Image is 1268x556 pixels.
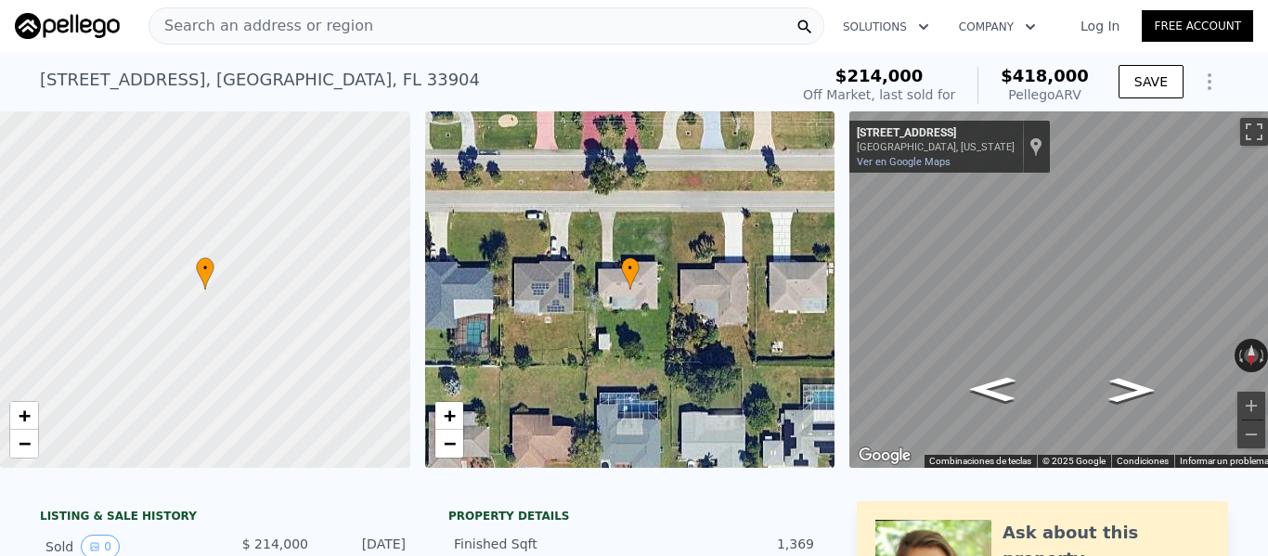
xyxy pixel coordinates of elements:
[1237,392,1265,420] button: Acercar
[443,432,455,455] span: −
[1089,372,1174,408] path: Ir al oeste, Everest Pkwy
[1244,339,1259,372] button: Restablecer la vista
[10,430,38,458] a: Zoom out
[196,260,214,277] span: •
[857,126,1015,141] div: [STREET_ADDRESS]
[944,10,1051,44] button: Company
[854,444,915,468] img: Google
[621,260,640,277] span: •
[435,430,463,458] a: Zoom out
[1042,456,1106,466] span: © 2025 Google
[435,402,463,430] a: Zoom in
[1001,66,1089,85] span: $418,000
[1235,339,1245,372] button: Rotar en sentido antihorario
[854,444,915,468] a: Abrir esta área en Google Maps (se abre en una ventana nueva)
[1240,118,1268,146] button: Activar o desactivar la vista de pantalla completa
[950,371,1035,407] path: Ir al este, Everest Pkwy
[15,13,120,39] img: Pellego
[448,509,820,524] div: Property details
[1191,63,1228,100] button: Show Options
[857,156,951,168] a: Ver en Google Maps
[835,66,924,85] span: $214,000
[621,257,640,290] div: •
[929,455,1031,468] button: Combinaciones de teclas
[1258,339,1268,372] button: Rotar en el sentido de las manecillas del reloj
[1237,420,1265,448] button: Alejar
[40,67,480,93] div: [STREET_ADDRESS] , [GEOGRAPHIC_DATA] , FL 33904
[242,537,308,551] span: $ 214,000
[1142,10,1253,42] a: Free Account
[1029,136,1042,157] a: Mostrar ubicación en el mapa
[443,404,455,427] span: +
[1058,17,1142,35] a: Log In
[40,509,411,527] div: LISTING & SALE HISTORY
[803,85,955,104] div: Off Market, last sold for
[196,257,214,290] div: •
[1117,456,1169,466] a: Condiciones (se abre en una nueva pestaña)
[634,535,814,553] div: 1,369
[149,15,373,37] span: Search an address or region
[1001,85,1089,104] div: Pellego ARV
[19,432,31,455] span: −
[454,535,634,553] div: Finished Sqft
[10,402,38,430] a: Zoom in
[828,10,944,44] button: Solutions
[19,404,31,427] span: +
[1119,65,1184,98] button: SAVE
[857,141,1015,153] div: [GEOGRAPHIC_DATA], [US_STATE]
